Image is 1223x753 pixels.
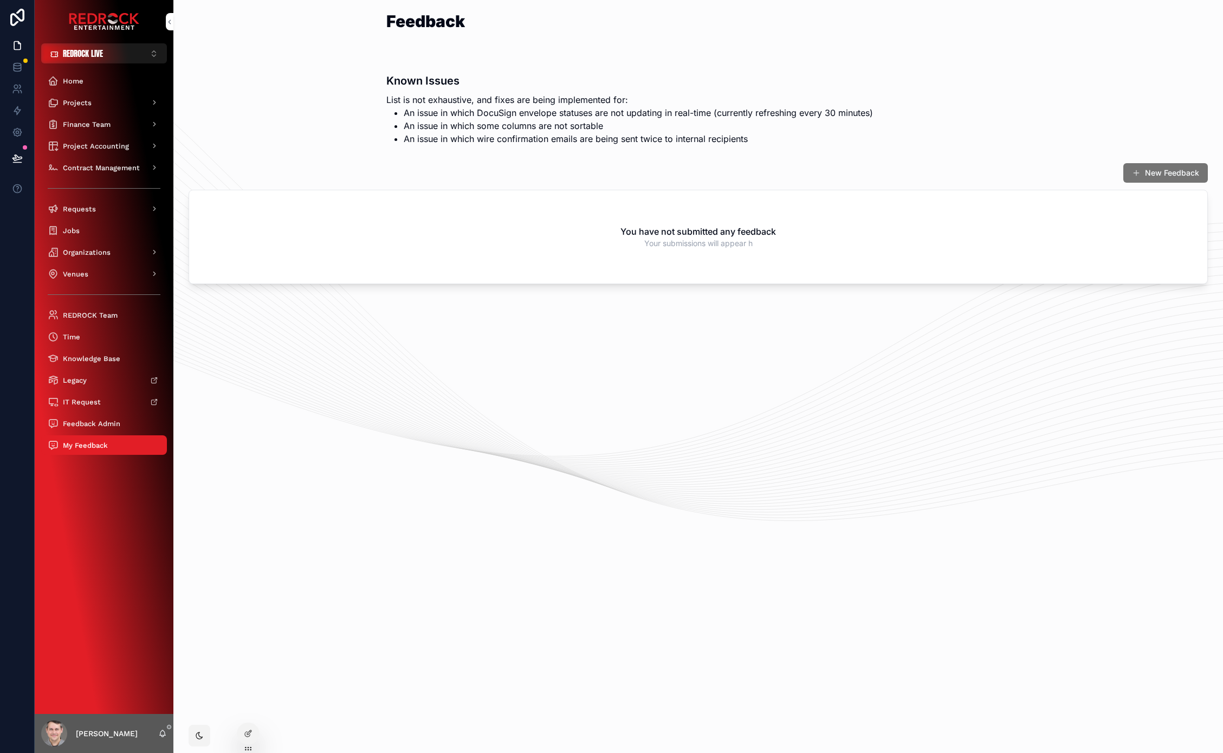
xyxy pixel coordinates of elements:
a: Contract Management [41,158,167,177]
span: Your submissions will appear h [644,238,753,249]
a: Organizations [41,242,167,262]
span: Organizations [63,248,111,257]
a: IT Request [41,392,167,411]
h2: You have not submitted any feedback [620,225,776,238]
span: My Feedback [63,441,108,450]
p: [PERSON_NAME] [76,728,138,739]
a: Finance Team [41,114,167,134]
span: Requests [63,204,96,214]
a: Venues [41,264,167,284]
a: Feedback Admin [41,414,167,433]
span: Jobs [63,226,80,235]
h1: Feedback [386,13,465,29]
button: New Feedback [1123,163,1208,183]
span: Venues [63,269,88,279]
a: My Feedback [41,435,167,455]
a: Projects [41,93,167,112]
span: Contract Management [63,163,140,172]
span: Knowledge Base [63,354,120,363]
div: scrollable content [35,63,173,469]
span: REDROCK LIVE [63,48,103,59]
span: Time [63,332,80,342]
img: App logo [69,13,139,30]
span: Project Accounting [63,141,129,151]
button: Select Button [41,43,167,63]
a: Requests [41,199,167,218]
a: Knowledge Base [41,349,167,368]
a: Home [41,71,167,91]
span: REDROCK Team [63,311,118,320]
span: Projects [63,98,92,107]
span: IT Request [63,397,101,407]
h3: Known Issues [386,73,1011,89]
span: Legacy [63,376,87,385]
a: Project Accounting [41,136,167,156]
a: Jobs [41,221,167,240]
span: Home [63,76,83,86]
a: Legacy [41,370,167,390]
li: An issue in which some columns are not sortable [404,119,1011,132]
a: REDROCK Team [41,305,167,325]
a: Time [41,327,167,346]
li: An issue in which wire confirmation emails are being sent twice to internal recipients [404,132,1011,145]
span: Feedback Admin [63,419,120,428]
span: Finance Team [63,120,111,129]
li: An issue in which DocuSign envelope statuses are not updating in real-time (currently refreshing ... [404,106,1011,119]
h4: List is not exhaustive, and fixes are being implemented for: [386,93,1011,106]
